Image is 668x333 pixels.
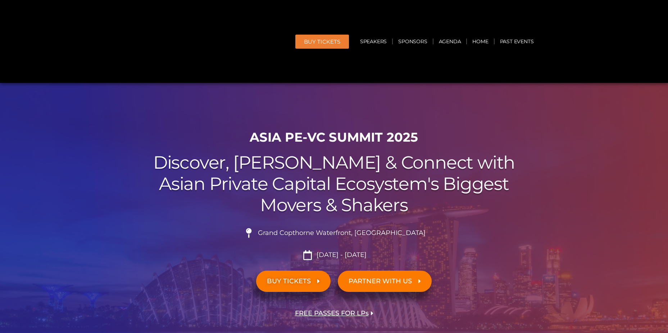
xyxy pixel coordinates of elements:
[355,33,392,50] a: Speakers
[267,278,311,285] span: BUY TICKETS
[295,35,349,49] a: BUY Tickets
[133,130,536,145] h1: ASIA PE-VC Summit 2025
[393,33,432,50] a: Sponsors
[349,278,412,285] span: PARTNER WITH US
[256,229,426,237] span: Grand Copthorne Waterfront, [GEOGRAPHIC_DATA]​
[304,39,340,44] span: BUY Tickets
[467,33,494,50] a: Home
[256,271,331,292] a: BUY TICKETS
[315,251,367,259] span: [DATE] - [DATE]
[433,33,467,50] a: Agenda
[338,271,432,292] a: PARTNER WITH US
[284,303,384,324] a: FREE PASSES FOR LPs
[295,310,369,317] span: FREE PASSES FOR LPs
[133,152,536,216] h2: Discover, [PERSON_NAME] & Connect with Asian Private Capital Ecosystem's Biggest Movers & Shakers
[495,33,539,50] a: Past Events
